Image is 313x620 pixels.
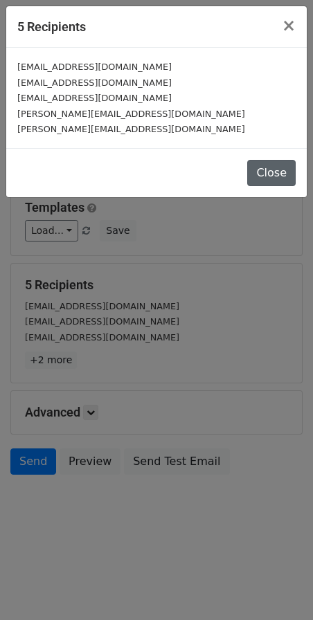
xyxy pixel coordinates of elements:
[17,93,172,103] small: [EMAIL_ADDRESS][DOMAIN_NAME]
[17,77,172,88] small: [EMAIL_ADDRESS][DOMAIN_NAME]
[247,160,296,186] button: Close
[244,554,313,620] iframe: Chat Widget
[271,6,307,45] button: Close
[17,124,245,134] small: [PERSON_NAME][EMAIL_ADDRESS][DOMAIN_NAME]
[282,16,296,35] span: ×
[244,554,313,620] div: Tiện ích trò chuyện
[17,62,172,72] small: [EMAIL_ADDRESS][DOMAIN_NAME]
[17,109,245,119] small: [PERSON_NAME][EMAIL_ADDRESS][DOMAIN_NAME]
[17,17,86,36] h5: 5 Recipients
